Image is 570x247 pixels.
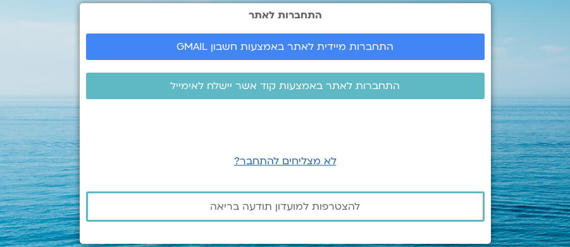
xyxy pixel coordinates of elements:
h2: התחברות לאתר [86,9,485,21]
a: לא מצליחים להתחבר? [234,154,337,168]
a: להצטרפות למועדון תודעה בריאה [86,191,485,222]
a: התחברות לאתר באמצעות קוד אשר יישלח לאימייל [86,73,485,99]
span: התחברות מיידית לאתר באמצעות חשבון GMAIL [177,41,393,52]
a: התחברות מיידית לאתר באמצעות חשבון GMAIL [86,33,485,60]
span: התחברות לאתר באמצעות קוד אשר יישלח לאימייל [170,80,400,92]
span: להצטרפות למועדון תודעה בריאה [210,201,360,212]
